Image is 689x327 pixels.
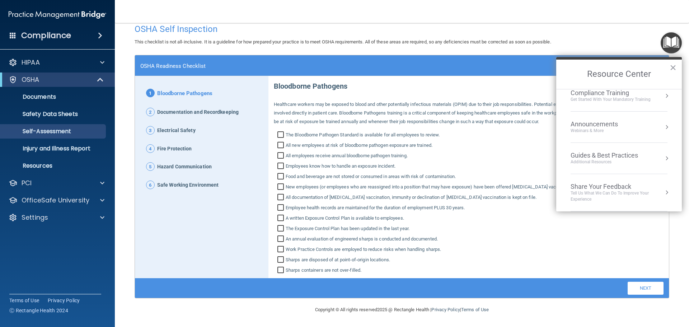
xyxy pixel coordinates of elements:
[5,93,103,101] p: Documents
[22,196,89,205] p: OfficeSafe University
[9,307,68,314] span: Ⓒ Rectangle Health 2024
[571,120,632,128] div: Announcements
[286,235,438,243] span: An annual evaluation of engineered sharps is conducted and documented.
[157,144,192,154] span: Fire Protection
[9,213,104,222] a: Settings
[286,204,465,212] span: Employee health records are maintained for the duration of employment PLUS 30 years.
[5,128,103,135] p: Self-Assessment
[277,267,286,275] input: Sharps containers are not over‐filled.
[146,89,155,97] span: 1
[22,213,48,222] p: Settings
[277,257,286,264] input: Sharps are disposed of at point‐of‐origin locations.
[277,247,286,254] input: Work Practice Controls are employed to reduce risks when handling sharps.
[286,193,536,202] span: All documentation of [MEDICAL_DATA] vaccination, immunity or declination of [MEDICAL_DATA] vaccin...
[157,162,212,172] span: Hazard Communication
[556,60,682,89] h2: Resource Center
[286,224,409,233] span: The Exposure Control Plan has been updated in the last year.
[286,256,390,264] span: Sharps are disposed of at point‐of‐origin locations.
[9,196,104,205] a: OfficeSafe University
[286,162,395,170] span: Employees know how to handle an exposure incident.
[5,111,103,118] p: Safety Data Sheets
[277,226,286,233] input: The Exposure Control Plan has been updated in the last year.
[157,126,196,135] span: Electrical Safety
[277,132,286,139] input: The Bloodborne Pathogen Standard is available for all employees to review.
[277,143,286,150] input: All new employees at risk of bloodborne pathogen exposure are trained.
[5,145,103,152] p: Injury and Illness Report
[274,76,664,93] p: Bloodborne Pathogens
[157,108,239,117] span: Documentation and Recordkeeping
[271,298,533,321] div: Copyright © All rights reserved 2025 @ Rectangle Health | |
[277,236,286,243] input: An annual evaluation of engineered sharps is conducted and documented.
[277,174,286,181] input: Food and beverage are not stored or consumed in areas with risk of contamination.
[431,307,460,312] a: Privacy Policy
[22,58,40,67] p: HIPAA
[140,63,206,69] h4: OSHA Readiness Checklist
[286,131,440,139] span: The Bloodborne Pathogen Standard is available for all employees to review.
[9,58,104,67] a: HIPAA
[277,205,286,212] input: Employee health records are maintained for the duration of employment PLUS 30 years.
[286,141,432,150] span: All new employees at risk of bloodborne pathogen exposure are trained.
[146,181,155,189] span: 6
[22,179,32,187] p: PCI
[146,108,155,116] span: 2
[461,307,489,312] a: Terms of Use
[9,8,106,22] img: PMB logo
[571,128,632,134] div: Webinars & More
[286,172,456,181] span: Food and beverage are not stored or consumed in areas with risk of contamination.
[571,159,638,165] div: Additional Resources
[9,297,39,304] a: Terms of Use
[277,163,286,170] input: Employees know how to handle an exposure incident.
[157,89,212,99] span: Bloodborne Pathogens
[274,100,664,126] p: Healthcare workers may be exposed to blood and other potentially infectious materials (OPIM) due ...
[571,89,651,97] div: Compliance Training
[286,245,441,254] span: Work Practice Controls are employed to reduce risks when handling sharps.
[571,183,667,191] div: Share Your Feedback
[571,97,651,103] div: Get Started with your mandatory training
[135,39,551,45] span: This checklist is not all-inclusive. It is a guideline for how prepared your practice is to meet ...
[670,62,676,73] button: Close
[571,190,667,202] div: Tell Us What We Can Do to Improve Your Experience
[277,184,286,191] input: New employees (or employees who are reassigned into a position that may have exposure) have been ...
[277,215,286,223] input: A written Exposure Control Plan is available to employees.
[286,183,656,191] span: New employees (or employees who are reassigned into a position that may have exposure) have been ...
[9,75,104,84] a: OSHA
[9,179,104,187] a: PCI
[286,151,408,160] span: All employees receive annual bloodborne pathogen training.
[157,181,219,190] span: Safe Working Environment
[286,266,361,275] span: Sharps containers are not over‐filled.
[146,126,155,135] span: 3
[556,57,682,211] div: Resource Center
[277,153,286,160] input: All employees receive annual bloodborne pathogen training.
[661,32,682,53] button: Open Resource Center
[146,162,155,171] span: 5
[286,214,404,223] span: A written Exposure Control Plan is available to employees.
[48,297,80,304] a: Privacy Policy
[21,31,71,41] h4: Compliance
[277,195,286,202] input: All documentation of [MEDICAL_DATA] vaccination, immunity or declination of [MEDICAL_DATA] vaccin...
[5,162,103,169] p: Resources
[22,75,39,84] p: OSHA
[571,151,638,159] div: Guides & Best Practices
[565,276,680,305] iframe: Drift Widget Chat Controller
[146,144,155,153] span: 4
[135,24,669,34] h4: OSHA Self Inspection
